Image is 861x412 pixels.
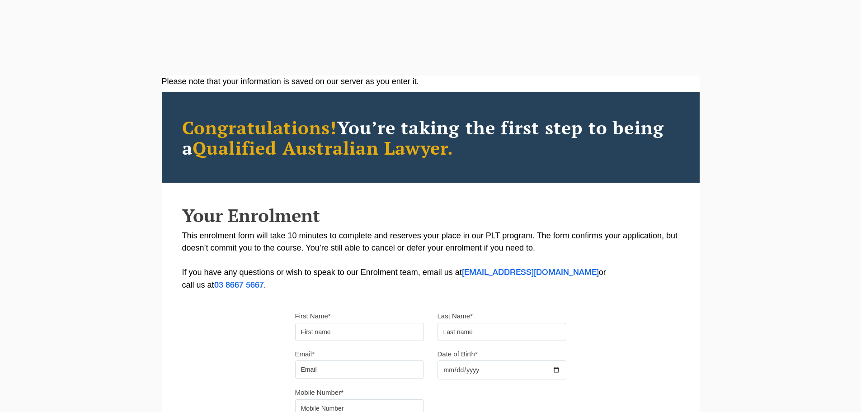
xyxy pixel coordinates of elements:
h2: You’re taking the first step to being a [182,117,679,158]
p: This enrolment form will take 10 minutes to complete and reserves your place in our PLT program. ... [182,230,679,292]
div: Please note that your information is saved on our server as you enter it. [162,76,700,88]
a: [EMAIL_ADDRESS][DOMAIN_NAME] [462,269,599,276]
input: Last name [438,323,566,341]
label: Last Name* [438,312,473,321]
span: Qualified Australian Lawyer. [193,136,454,160]
h2: Your Enrolment [182,205,679,225]
input: First name [295,323,424,341]
label: Date of Birth* [438,350,478,359]
a: 03 8667 5667 [214,282,264,289]
input: Email [295,360,424,379]
label: Mobile Number* [295,388,344,397]
label: Email* [295,350,315,359]
span: Congratulations! [182,115,337,139]
label: First Name* [295,312,331,321]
